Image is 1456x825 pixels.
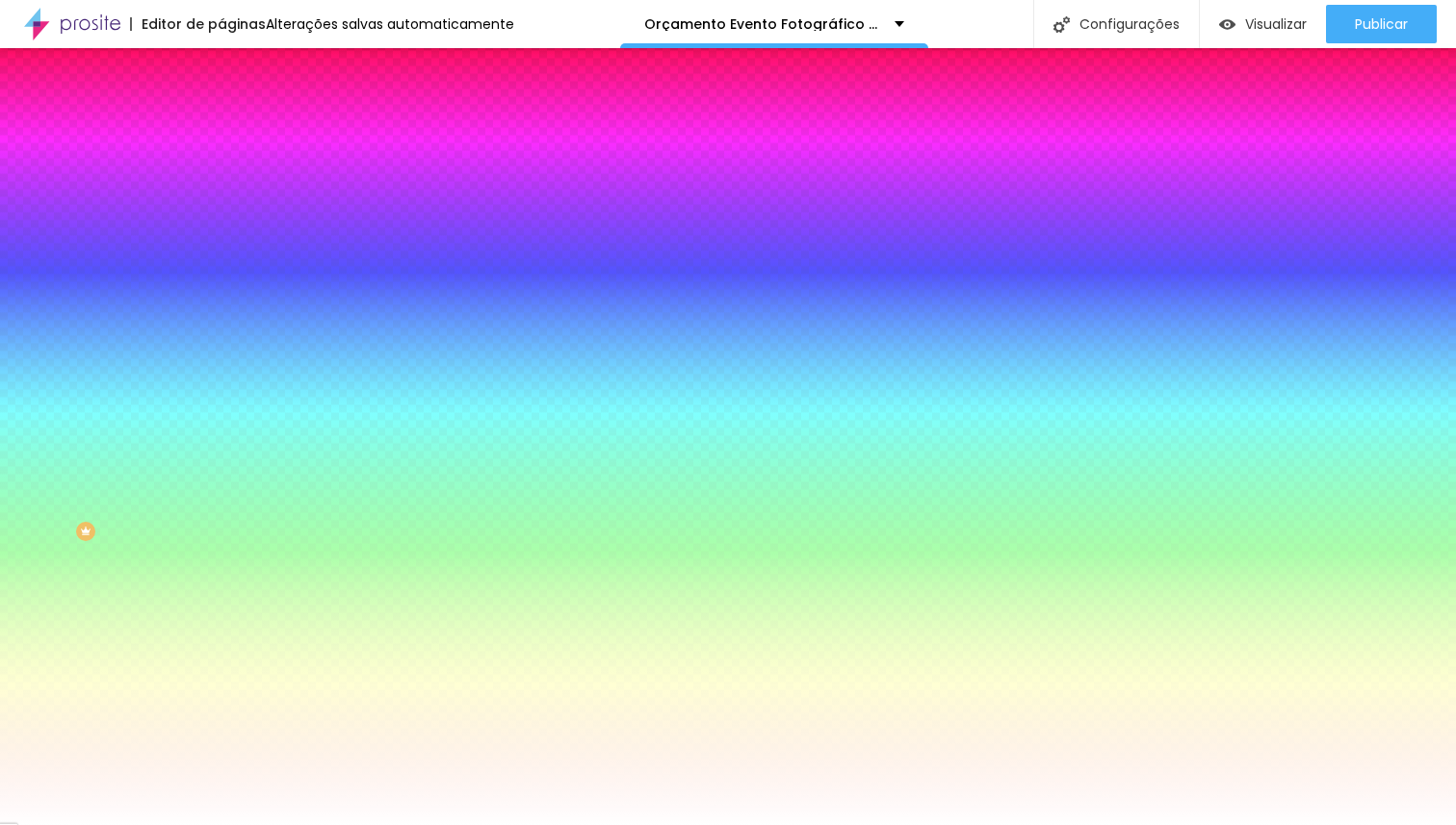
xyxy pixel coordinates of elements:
span: Visualizar [1245,16,1307,32]
button: Visualizar [1200,5,1326,43]
img: Icone [1053,16,1070,33]
span: Publicar [1355,16,1408,32]
div: Alterações salvas automaticamente [266,17,514,31]
img: view-1.svg [1219,16,1235,33]
p: Orçamento Evento Fotográfico {Casamento} [644,17,880,31]
div: Editor de páginas [130,17,266,31]
button: Publicar [1326,5,1437,43]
